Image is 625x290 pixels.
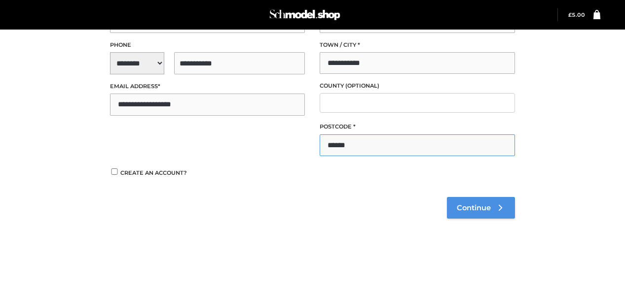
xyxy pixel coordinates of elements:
[110,168,119,175] input: Create an account?
[320,122,515,131] label: Postcode
[457,203,491,212] span: Continue
[110,40,305,50] label: Phone
[447,197,515,219] a: Continue
[568,12,585,18] bdi: 5.00
[268,5,342,25] img: Schmodel Admin 964
[568,12,585,18] a: £5.00
[568,12,572,18] span: £
[320,81,515,91] label: County
[320,40,515,50] label: Town / City
[345,82,379,89] span: (optional)
[110,82,305,91] label: Email address
[120,169,187,176] span: Create an account?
